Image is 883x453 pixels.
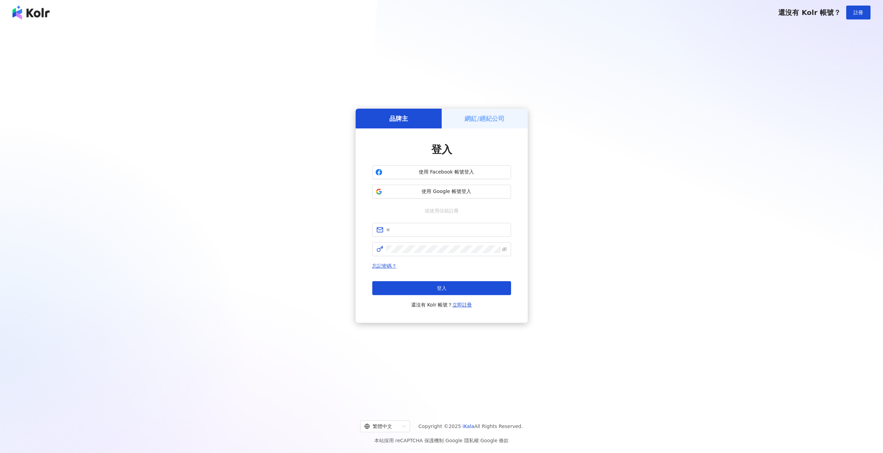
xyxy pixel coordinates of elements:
span: 登入 [431,143,452,156]
span: 還沒有 Kolr 帳號？ [778,8,841,17]
span: | [479,438,481,443]
button: 註冊 [846,6,871,19]
span: 使用 Google 帳號登入 [385,188,508,195]
span: 或使用信箱註冊 [420,207,464,215]
span: 登入 [437,285,447,291]
a: 忘記密碼？ [372,263,397,269]
button: 使用 Facebook 帳號登入 [372,165,511,179]
span: | [444,438,445,443]
img: logo [12,6,50,19]
a: Google 隱私權 [445,438,479,443]
span: Copyright © 2025 All Rights Reserved. [418,422,523,430]
span: eye-invisible [502,247,507,252]
h5: 網紅/經紀公司 [465,114,504,123]
a: 立即註冊 [452,302,472,308]
span: 本站採用 reCAPTCHA 保護機制 [374,436,509,445]
span: 還沒有 Kolr 帳號？ [411,301,472,309]
a: Google 條款 [480,438,509,443]
span: 註冊 [854,10,863,15]
a: iKala [462,423,474,429]
button: 登入 [372,281,511,295]
h5: 品牌主 [389,114,408,123]
span: 使用 Facebook 帳號登入 [385,169,508,176]
button: 使用 Google 帳號登入 [372,185,511,199]
div: 繁體中文 [364,421,400,432]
